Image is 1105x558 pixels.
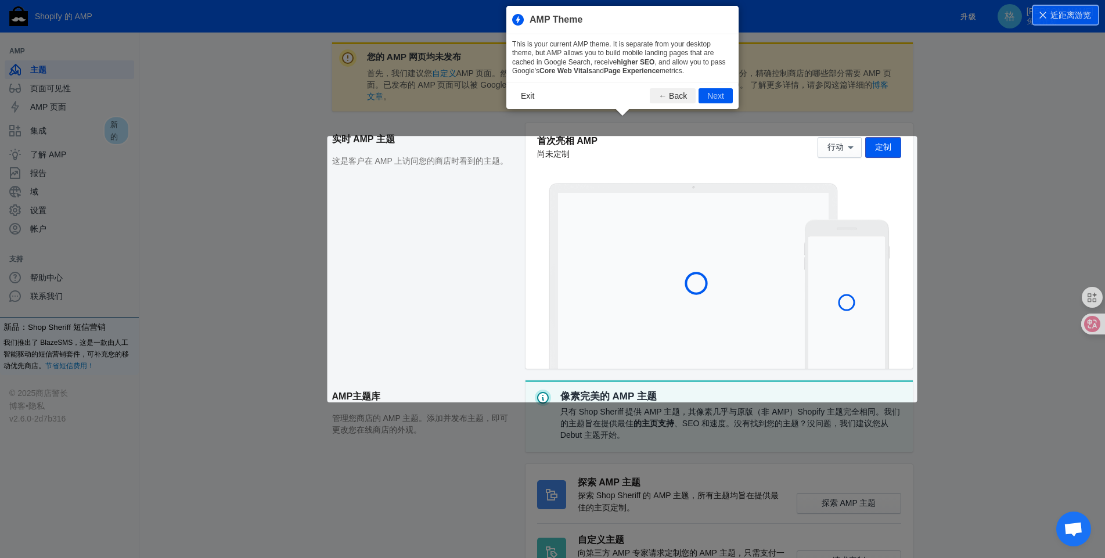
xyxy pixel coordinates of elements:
img: amp_40x40.png [512,14,524,26]
font: AMP主题库 [332,391,381,401]
button: ← Back [650,88,696,103]
font: 像素完美的 AMP 主题 [560,391,657,402]
div: 开放式聊天 [1056,512,1091,546]
h3: AMP Theme [512,12,733,28]
font: 近距离游览 [1050,10,1091,20]
button: Exit [512,88,543,103]
b: Page Experience [604,67,660,75]
div: This is your current AMP theme. It is separate from your desktop theme, but AMP allows you to bui... [506,34,739,82]
button: Next [699,88,733,103]
b: Core Web Vitals [539,67,592,75]
b: higher SEO [617,58,654,66]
